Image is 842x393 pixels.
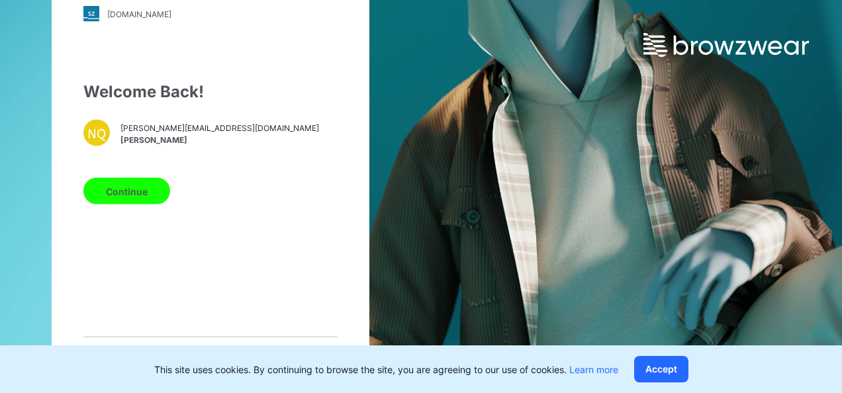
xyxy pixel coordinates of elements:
[569,364,618,375] a: Learn more
[120,134,319,146] span: [PERSON_NAME]
[154,363,618,376] p: This site uses cookies. By continuing to browse the site, you are agreeing to our use of cookies.
[107,9,171,19] div: [DOMAIN_NAME]
[83,80,338,104] div: Welcome Back!
[120,122,319,134] span: [PERSON_NAME][EMAIL_ADDRESS][DOMAIN_NAME]
[643,33,809,57] img: browzwear-logo.e42bd6dac1945053ebaf764b6aa21510.svg
[83,6,338,22] a: [DOMAIN_NAME]
[83,178,170,204] button: Continue
[83,120,110,146] div: NQ
[634,356,688,382] button: Accept
[83,6,99,22] img: stylezone-logo.562084cfcfab977791bfbf7441f1a819.svg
